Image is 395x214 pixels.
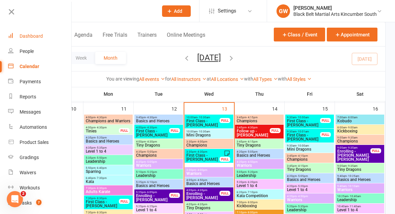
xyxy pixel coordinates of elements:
div: FULL [119,199,130,204]
button: [DATE] [197,53,221,62]
span: - 6:40pm [96,166,107,170]
span: 9:30am [287,130,320,133]
span: 4:35pm [85,146,131,149]
span: 7:00am [337,116,383,119]
span: - 5:50pm [96,156,107,159]
span: Settings [218,3,236,19]
span: - 5:05pm [146,150,157,153]
span: Tinies [85,129,119,133]
strong: at [207,76,211,82]
span: 3:45pm [236,116,282,119]
span: 4:20pm [287,185,333,188]
span: - 9:35am [347,146,358,149]
span: 5:20pm [287,205,333,208]
strong: with [278,76,287,82]
th: Wed [184,87,234,101]
span: - 8:00pm [246,201,258,204]
span: 4:05pm [186,179,232,182]
span: Tiny Dragons [236,143,282,147]
span: - 4:00pm [196,140,207,143]
div: FULL [219,118,230,123]
span: - 6:20pm [246,181,258,184]
span: 4:00pm [136,140,182,143]
span: - 9:35am [347,136,358,139]
strong: with [244,76,253,82]
div: [PERSON_NAME] [293,5,377,11]
th: Mon [83,87,134,101]
span: Basics and Heroes [85,139,131,143]
th: Sat [335,87,385,101]
span: 4:00pm [85,116,131,119]
span: 9:40am [337,175,383,178]
span: 9:40am [337,185,383,188]
span: - 9:00am [347,126,358,129]
span: Add [174,8,182,14]
span: Sparring [85,170,131,174]
span: Warriors [136,163,182,167]
span: 10:40am [337,205,383,208]
span: 3:30pm [186,169,232,172]
span: 3:45pm [236,126,270,129]
span: 5:20pm [236,181,282,184]
span: - 4:00pm [196,169,207,172]
span: Leadership [85,159,131,163]
span: - 8:30pm [96,187,107,190]
span: Warriors [287,198,333,202]
span: - 8:00pm [246,211,258,214]
div: Black Belt Martial Arts Kincumber South [293,11,377,17]
span: 5:05pm [236,171,282,174]
span: Basics and Heroes [136,119,182,123]
span: - 10:30am [197,116,210,119]
span: Champions [337,139,383,143]
span: 2 [21,191,26,196]
div: Reports [20,94,36,99]
span: Basics and Heroes [236,153,282,157]
span: First Class - [PERSON_NAME] [186,119,220,127]
span: - 4:50pm [246,160,258,163]
span: - 5:05pm [246,150,258,153]
span: Champions [236,119,282,123]
div: FULL [320,132,331,137]
span: 9:30am [287,116,320,119]
span: Kickboxing [236,204,282,208]
span: 6:40pm [85,177,131,180]
button: Class / Event [274,28,325,41]
span: - 4:30pm [246,126,258,129]
span: - 11:40am [348,205,361,208]
span: 7:30pm [85,211,131,214]
span: 5:25pm [136,191,169,194]
span: 5:50pm [85,166,131,170]
th: Fri [285,87,335,101]
a: Dashboard [8,29,72,44]
div: 10 [71,103,83,114]
a: Automations [8,120,72,135]
div: FULL [219,191,230,196]
span: - 4:35pm [196,203,207,206]
div: Tasks [20,200,32,206]
span: Enrolling - [PERSON_NAME], [PERSON_NAME] [337,149,371,161]
span: 3:30pm [186,150,220,153]
span: - 4:15pm [246,140,258,143]
a: Product Sales [8,135,72,150]
a: Gradings [8,150,72,165]
button: Agenda [74,32,93,46]
span: Level 1 to 4 [136,208,182,212]
span: - 4:50pm [196,179,207,182]
div: 11 [121,103,133,114]
span: 5:25pm [136,181,182,184]
th: Tue [134,87,184,101]
span: Warriors [236,163,282,167]
span: - 7:10pm [246,191,258,194]
span: 7:00pm [236,201,282,204]
div: Waivers [20,170,36,175]
span: Kata Competition [236,194,282,198]
span: Leadership [287,208,333,212]
span: Champions [287,157,333,161]
span: 4:00pm [85,126,119,129]
span: 10:00am [186,130,232,133]
span: - 9:35am [347,164,358,167]
a: Tasks 7 [8,195,72,211]
span: Mini Dragons [287,147,333,151]
span: - 8:30pm [96,211,107,214]
div: FULL [320,118,331,123]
